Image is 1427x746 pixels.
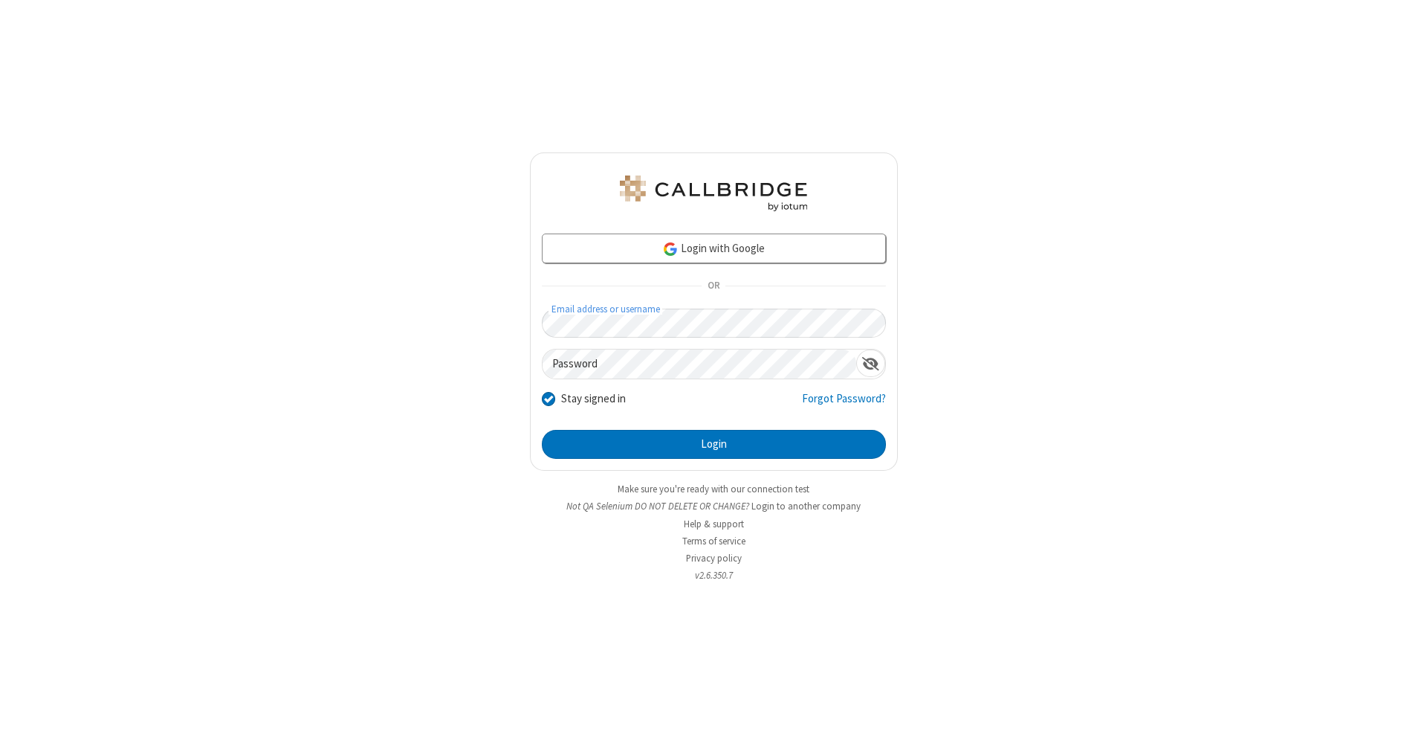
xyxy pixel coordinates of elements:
iframe: Chat [1390,707,1416,736]
img: QA Selenium DO NOT DELETE OR CHANGE [617,176,810,211]
a: Privacy policy [686,552,742,565]
div: Show password [856,350,885,377]
button: Login [542,430,886,460]
a: Forgot Password? [802,390,886,419]
span: OR [702,276,725,297]
button: Login to another company [751,499,861,513]
a: Terms of service [682,535,745,547]
li: Not QA Selenium DO NOT DELETE OR CHANGE? [530,499,898,513]
a: Make sure you're ready with our connection test [618,483,809,495]
img: google-icon.png [662,241,679,257]
li: v2.6.350.7 [530,568,898,582]
a: Help & support [684,518,744,530]
label: Stay signed in [561,390,626,408]
a: Login with Google [542,234,886,263]
input: Email address or username [542,309,886,338]
input: Password [543,350,856,379]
